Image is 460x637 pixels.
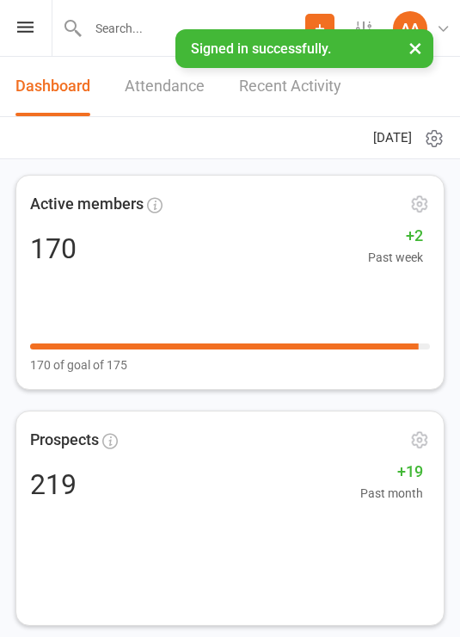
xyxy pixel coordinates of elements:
span: +19 [360,460,423,485]
span: +2 [368,224,423,249]
span: [DATE] [373,127,412,148]
div: AA [393,11,427,46]
div: 170 [30,235,77,263]
input: Search... [83,16,305,40]
span: Past week [368,248,423,267]
span: 170 of goal of 175 [30,356,127,374]
span: Active members [30,192,144,217]
a: Dashboard [15,57,90,116]
div: 219 [30,471,77,498]
span: Signed in successfully. [191,40,331,57]
a: Recent Activity [239,57,341,116]
span: Past month [360,484,423,503]
button: × [400,29,431,66]
a: Attendance [125,57,205,116]
span: Prospects [30,428,99,453]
